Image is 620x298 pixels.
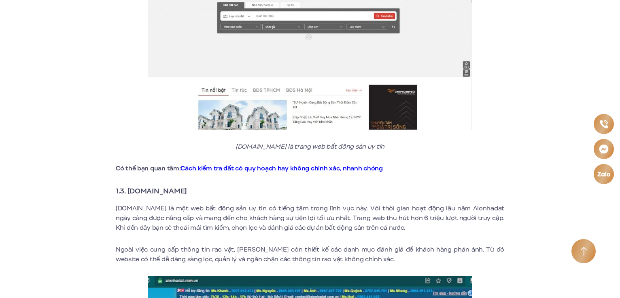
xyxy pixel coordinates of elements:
[180,164,382,173] a: Cách kiểm tra đất có quy hoạch hay không chính xác, nhanh chóng
[598,143,609,155] img: Messenger icon
[597,170,611,178] img: Zalo icon
[116,245,504,264] p: Ngoài việc cung cấp thông tin rao vặt, [PERSON_NAME] còn thiết kế các danh mục đánh giá để khách ...
[236,142,384,151] em: [DOMAIN_NAME] là trang web bất đông sản uy tín
[580,247,587,256] img: Arrow icon
[599,119,609,129] img: Phone icon
[116,204,504,233] p: [DOMAIN_NAME] là một web bất đông sản uy tín có tiếng tăm trong lĩnh vực này. Với thời gian hoạt ...
[116,186,187,196] strong: 1.3. [DOMAIN_NAME]
[116,164,383,173] strong: Có thể bạn quan tâm:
